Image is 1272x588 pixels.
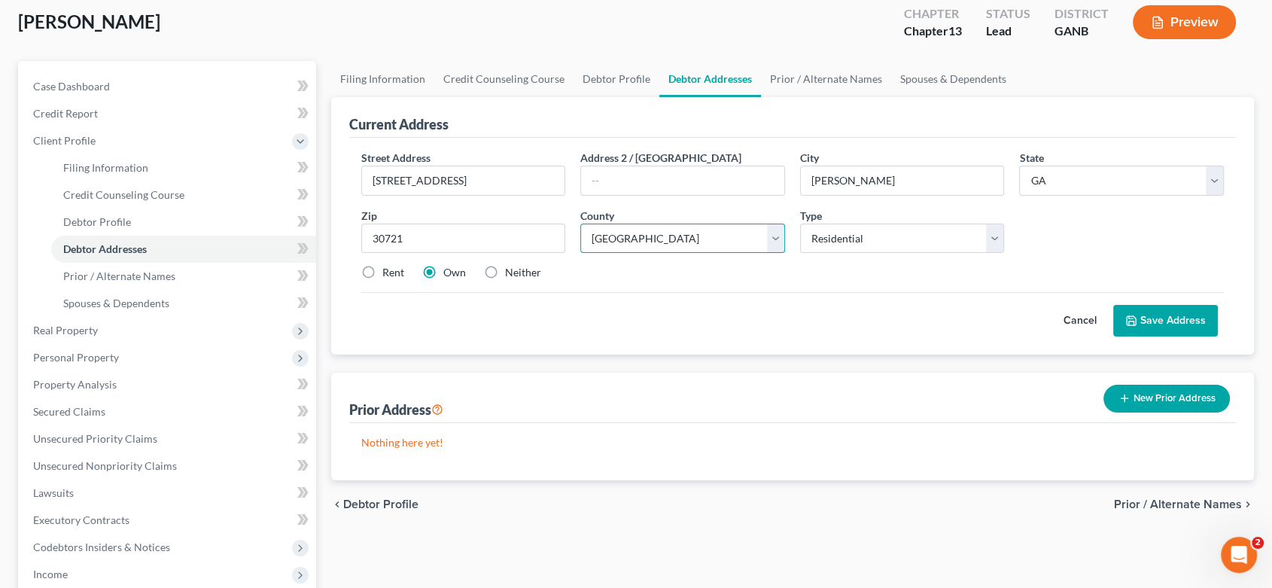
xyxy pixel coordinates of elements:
button: Preview [1133,5,1236,39]
span: Unsecured Nonpriority Claims [33,459,177,472]
div: Chapter [904,5,962,23]
span: Case Dashboard [33,80,110,93]
a: Spouses & Dependents [51,290,316,317]
span: Client Profile [33,134,96,147]
div: District [1054,5,1109,23]
button: Save Address [1113,305,1218,337]
a: Credit Counseling Course [434,61,574,97]
div: GANB [1054,23,1109,40]
a: Prior / Alternate Names [761,61,891,97]
div: Chapter [904,23,962,40]
a: Executory Contracts [21,507,316,534]
span: County [580,209,614,222]
span: Prior / Alternate Names [63,270,175,282]
span: Lawsuits [33,486,74,499]
label: Neither [505,265,541,280]
i: chevron_right [1242,498,1254,510]
span: Debtor Profile [343,498,418,510]
a: Unsecured Nonpriority Claims [21,452,316,480]
a: Debtor Profile [574,61,659,97]
div: Lead [986,23,1030,40]
input: XXXXX [361,224,566,254]
a: Lawsuits [21,480,316,507]
p: Nothing here yet! [361,435,1225,450]
span: Income [33,568,68,580]
a: Debtor Addresses [659,61,761,97]
input: -- [581,166,784,195]
button: New Prior Address [1103,385,1230,413]
span: Personal Property [33,351,119,364]
button: chevron_left Debtor Profile [331,498,418,510]
span: City [800,151,819,164]
label: Rent [382,265,404,280]
input: Enter city... [801,166,1004,195]
span: Filing Information [63,161,148,174]
a: Credit Report [21,100,316,127]
a: Spouses & Dependents [891,61,1015,97]
span: State [1019,151,1043,164]
i: chevron_left [331,498,343,510]
a: Filing Information [51,154,316,181]
input: Enter street address [362,166,565,195]
span: Debtor Addresses [63,242,147,255]
span: Spouses & Dependents [63,297,169,309]
label: Own [443,265,466,280]
span: Credit Report [33,107,98,120]
span: Credit Counseling Course [63,188,184,201]
div: Prior Address [349,401,443,419]
span: Real Property [33,324,98,337]
span: Executory Contracts [33,513,129,526]
a: Credit Counseling Course [51,181,316,209]
a: Secured Claims [21,398,316,425]
span: Street Address [361,151,431,164]
a: Filing Information [331,61,434,97]
a: Unsecured Priority Claims [21,425,316,452]
a: Prior / Alternate Names [51,263,316,290]
div: Status [986,5,1030,23]
span: Property Analysis [33,378,117,391]
span: Secured Claims [33,405,105,418]
span: Unsecured Priority Claims [33,432,157,445]
div: Current Address [349,115,449,133]
span: Codebtors Insiders & Notices [33,541,170,553]
label: Address 2 / [GEOGRAPHIC_DATA] [580,150,741,166]
span: [PERSON_NAME] [18,11,160,32]
span: Debtor Profile [63,215,131,228]
label: Type [800,208,822,224]
button: Prior / Alternate Names chevron_right [1114,498,1254,510]
a: Debtor Profile [51,209,316,236]
span: Zip [361,209,377,222]
iframe: Intercom live chat [1221,537,1257,573]
a: Property Analysis [21,371,316,398]
span: 2 [1252,537,1264,549]
a: Case Dashboard [21,73,316,100]
button: Cancel [1047,306,1113,336]
a: Debtor Addresses [51,236,316,263]
span: 13 [948,23,962,38]
span: Prior / Alternate Names [1114,498,1242,510]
